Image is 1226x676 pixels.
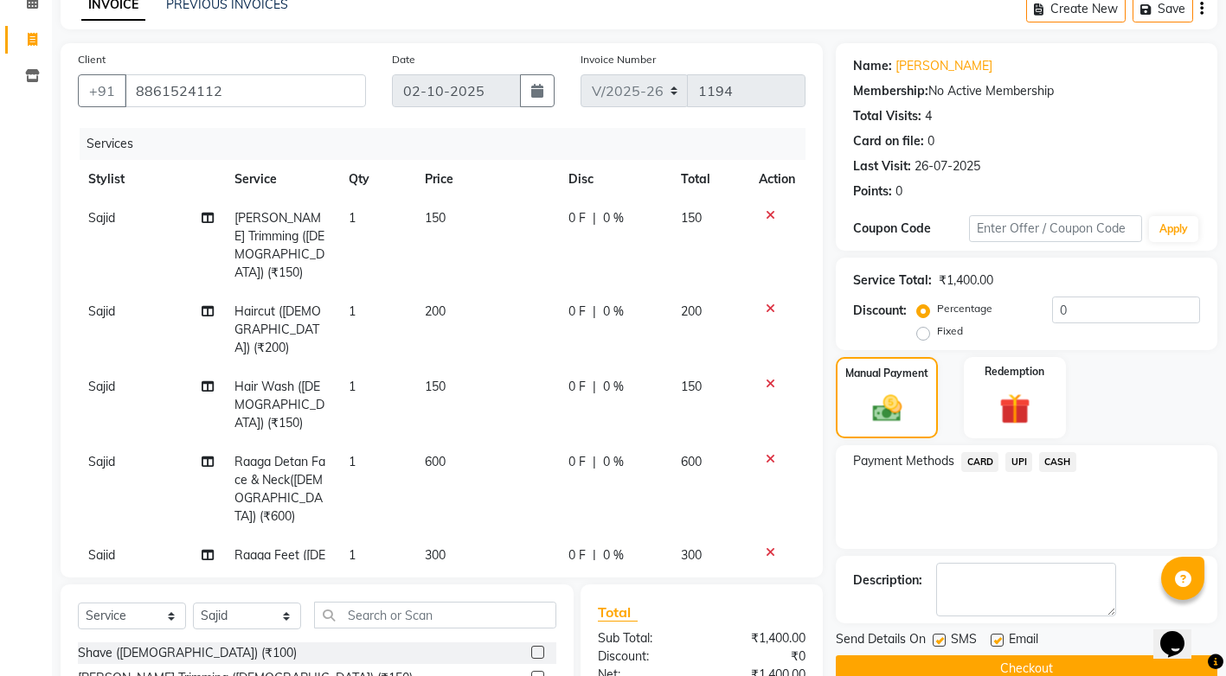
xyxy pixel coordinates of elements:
div: Total Visits: [853,107,921,125]
span: Raaga Detan Face & Neck([DEMOGRAPHIC_DATA]) (₹600) [234,454,325,524]
span: Raaga Feet ([DEMOGRAPHIC_DATA]) (₹300) [234,547,325,599]
span: 0 F [568,546,586,564]
div: Name: [853,57,892,75]
a: [PERSON_NAME] [895,57,992,75]
span: 300 [425,547,446,563]
span: 1 [349,454,356,469]
span: UPI [1005,452,1032,472]
input: Search by Name/Mobile/Email/Code [125,74,366,107]
span: 150 [681,379,702,394]
span: 150 [681,210,702,226]
div: Shave ([DEMOGRAPHIC_DATA]) (₹100) [78,644,297,662]
th: Stylist [78,160,224,199]
span: Total [598,603,638,622]
img: _cash.svg [863,392,911,425]
span: Sajid [88,379,115,394]
span: 1 [349,547,356,563]
span: 150 [425,210,446,226]
span: Hair Wash ([DEMOGRAPHIC_DATA]) (₹150) [234,379,324,430]
th: Service [224,160,338,199]
button: Apply [1149,216,1198,242]
button: +91 [78,74,126,107]
span: 600 [681,454,702,469]
span: Sajid [88,547,115,563]
span: 0 % [603,546,624,564]
span: 200 [425,303,446,319]
input: Enter Offer / Coupon Code [969,215,1142,242]
span: Sajid [88,210,115,226]
label: Redemption [985,364,1044,379]
span: | [593,546,596,564]
span: 1 [349,379,356,394]
th: Price [414,160,559,199]
div: ₹1,400.00 [702,629,818,647]
span: 0 F [568,453,586,471]
label: Invoice Number [581,52,656,67]
label: Percentage [937,301,992,316]
span: 0 % [603,209,624,227]
span: 600 [425,454,446,469]
span: Email [1009,630,1038,652]
div: ₹0 [702,647,818,666]
label: Fixed [937,323,963,339]
span: 150 [425,379,446,394]
th: Qty [338,160,414,199]
span: 0 F [568,378,586,396]
span: 0 % [603,378,624,396]
input: Search or Scan [314,602,556,628]
div: Discount: [585,647,702,666]
span: Send Details On [836,630,926,652]
div: Services [80,128,818,160]
span: Sajid [88,303,115,319]
div: Card on file: [853,132,924,150]
span: Haircut ([DEMOGRAPHIC_DATA]) (₹200) [234,303,321,355]
div: Membership: [853,82,928,100]
span: 1 [349,303,356,319]
label: Date [392,52,415,67]
img: _gift.svg [990,390,1040,429]
div: Discount: [853,302,907,320]
iframe: chat widget [1153,607,1209,659]
div: 4 [925,107,932,125]
div: Description: [853,571,922,590]
span: 0 % [603,303,624,321]
div: 0 [928,132,934,150]
span: 300 [681,547,702,563]
span: CARD [961,452,998,472]
div: Last Visit: [853,157,911,175]
div: ₹1,400.00 [939,271,993,290]
div: Service Total: [853,271,932,290]
span: | [593,303,596,321]
div: 0 [895,182,902,201]
div: Coupon Code [853,220,969,238]
span: [PERSON_NAME] Trimming ([DEMOGRAPHIC_DATA]) (₹150) [234,210,324,280]
span: CASH [1039,452,1076,472]
span: 0 F [568,303,586,321]
span: Payment Methods [853,452,954,470]
span: 0 F [568,209,586,227]
label: Client [78,52,106,67]
span: 0 % [603,453,624,471]
span: | [593,453,596,471]
span: 200 [681,303,702,319]
label: Manual Payment [845,366,928,381]
span: 1 [349,210,356,226]
div: No Active Membership [853,82,1200,100]
th: Action [748,160,806,199]
div: 26-07-2025 [915,157,980,175]
div: Points: [853,182,892,201]
span: | [593,209,596,227]
th: Total [671,160,748,199]
span: Sajid [88,454,115,469]
span: | [593,378,596,396]
span: SMS [951,630,977,652]
th: Disc [558,160,671,199]
div: Sub Total: [585,629,702,647]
